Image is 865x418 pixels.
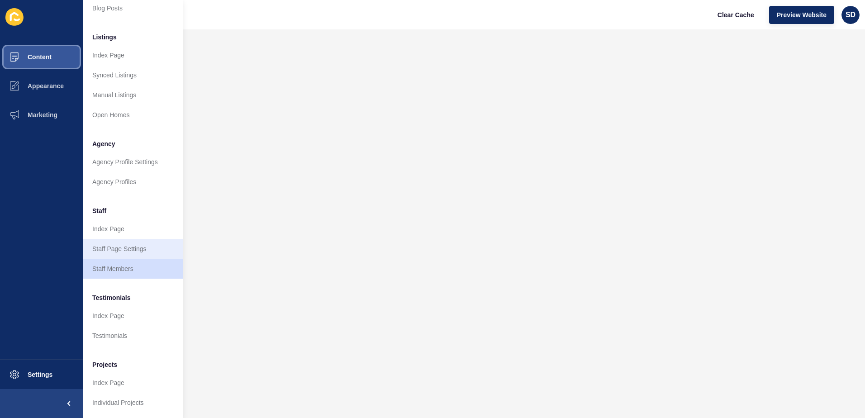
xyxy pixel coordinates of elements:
[846,10,855,19] span: SD
[710,6,762,24] button: Clear Cache
[83,326,183,346] a: Testimonials
[718,10,754,19] span: Clear Cache
[83,105,183,125] a: Open Homes
[92,206,106,215] span: Staff
[83,239,183,259] a: Staff Page Settings
[92,33,117,42] span: Listings
[83,393,183,413] a: Individual Projects
[92,360,117,369] span: Projects
[92,293,131,302] span: Testimonials
[83,219,183,239] a: Index Page
[92,139,115,148] span: Agency
[769,6,834,24] button: Preview Website
[83,306,183,326] a: Index Page
[777,10,827,19] span: Preview Website
[83,65,183,85] a: Synced Listings
[83,259,183,279] a: Staff Members
[83,85,183,105] a: Manual Listings
[83,45,183,65] a: Index Page
[83,152,183,172] a: Agency Profile Settings
[83,373,183,393] a: Index Page
[83,172,183,192] a: Agency Profiles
